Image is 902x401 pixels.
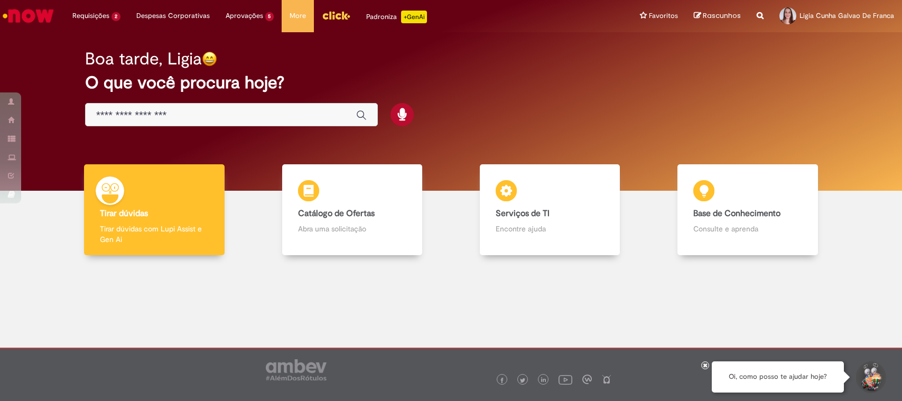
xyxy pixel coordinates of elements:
[496,223,605,234] p: Encontre ajuda
[85,73,817,92] h2: O que você procura hoje?
[100,208,148,219] b: Tirar dúvidas
[602,375,611,384] img: logo_footer_naosei.png
[693,223,802,234] p: Consulte e aprenda
[541,377,546,384] img: logo_footer_linkedin.png
[111,12,120,21] span: 2
[298,208,375,219] b: Catálogo de Ofertas
[1,5,55,26] img: ServiceNow
[693,208,780,219] b: Base de Conhecimento
[499,378,505,383] img: logo_footer_facebook.png
[202,51,217,67] img: happy-face.png
[72,11,109,21] span: Requisições
[451,164,649,256] a: Serviços de TI Encontre ajuda
[55,164,253,256] a: Tirar dúvidas Tirar dúvidas com Lupi Assist e Gen Ai
[253,164,451,256] a: Catálogo de Ofertas Abra uma solicitação
[100,223,209,245] p: Tirar dúvidas com Lupi Assist e Gen Ai
[582,375,592,384] img: logo_footer_workplace.png
[401,11,427,23] p: +GenAi
[226,11,263,21] span: Aprovações
[290,11,306,21] span: More
[649,11,678,21] span: Favoritos
[298,223,407,234] p: Abra uma solicitação
[322,7,350,23] img: click_logo_yellow_360x200.png
[520,378,525,383] img: logo_footer_twitter.png
[266,359,327,380] img: logo_footer_ambev_rotulo_gray.png
[703,11,741,21] span: Rascunhos
[694,11,741,21] a: Rascunhos
[799,11,894,20] span: Ligia Cunha Galvao De Franca
[136,11,210,21] span: Despesas Corporativas
[649,164,847,256] a: Base de Conhecimento Consulte e aprenda
[85,50,202,68] h2: Boa tarde, Ligia
[854,361,886,393] button: Iniciar Conversa de Suporte
[712,361,844,393] div: Oi, como posso te ajudar hoje?
[366,11,427,23] div: Padroniza
[496,208,550,219] b: Serviços de TI
[559,372,572,386] img: logo_footer_youtube.png
[265,12,274,21] span: 5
